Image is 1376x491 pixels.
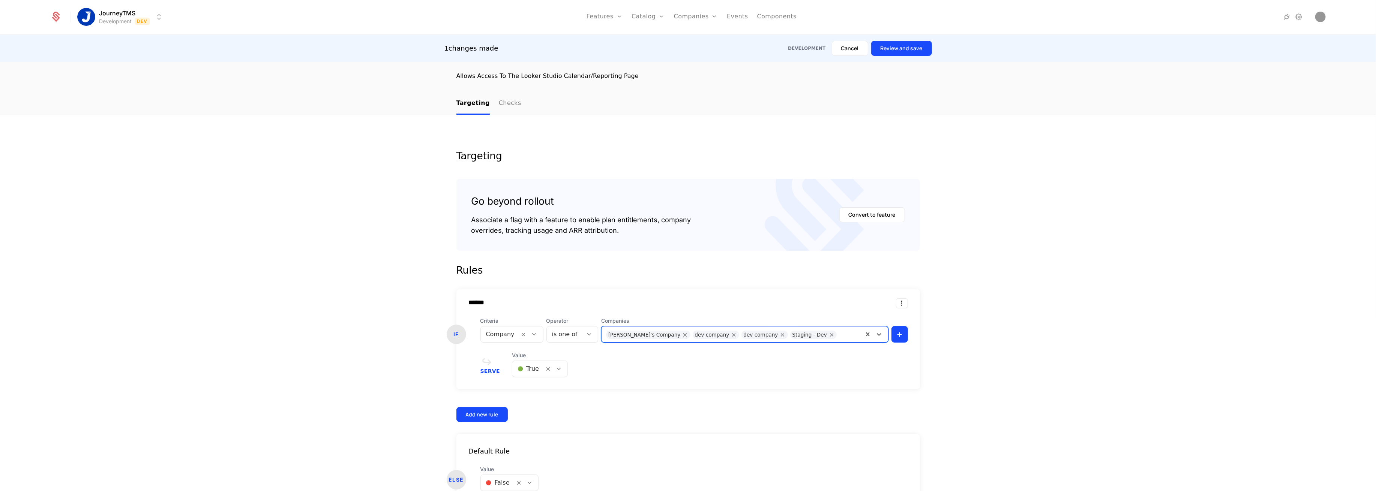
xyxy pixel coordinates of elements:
[447,325,466,344] div: IF
[471,194,691,209] div: Go beyond rollout
[778,331,788,339] div: Remove dev company
[1315,12,1326,22] button: Open user button
[456,72,920,81] div: Allows Access To The Looker Studio Calendar/Reporting Page
[480,368,500,374] span: Serve
[827,331,837,339] div: Remove Staging - Dev
[456,93,521,115] ul: Choose Sub Page
[891,326,908,343] button: +
[456,446,920,457] div: Default Rule
[135,18,150,25] span: Dev
[871,41,932,56] button: Review and save
[471,215,691,236] div: Associate a flag with a feature to enable plan entitlements, company overrides, tracking usage an...
[832,41,868,56] button: Cancel
[896,298,908,308] button: Select action
[456,263,920,278] div: Rules
[466,411,498,418] div: Add new rule
[1282,12,1291,21] a: Integrations
[608,331,681,339] div: [PERSON_NAME]'s Company
[512,352,568,359] span: Value
[480,317,543,325] span: Criteria
[744,331,778,339] div: dev company
[480,466,539,473] span: Value
[499,93,521,115] a: Checks
[546,317,598,325] span: Operator
[447,470,466,490] div: ELSE
[601,317,888,325] span: Companies
[729,331,739,339] div: Remove dev company
[788,45,825,51] div: Development
[456,151,920,161] div: Targeting
[80,9,164,25] button: Select environment
[792,331,827,339] div: Staging - Dev
[456,93,920,115] nav: Main
[1294,12,1303,21] a: Settings
[456,93,490,115] a: Targeting
[444,43,498,54] div: 1 changes made
[839,207,905,222] button: Convert to feature
[1315,12,1326,22] img: Walker Probasco
[681,331,690,339] div: Remove Chris's Company
[99,18,132,25] div: Development
[456,407,508,422] button: Add new rule
[99,9,135,18] span: JourneyTMS
[77,8,95,26] img: JourneyTMS
[695,331,729,339] div: dev company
